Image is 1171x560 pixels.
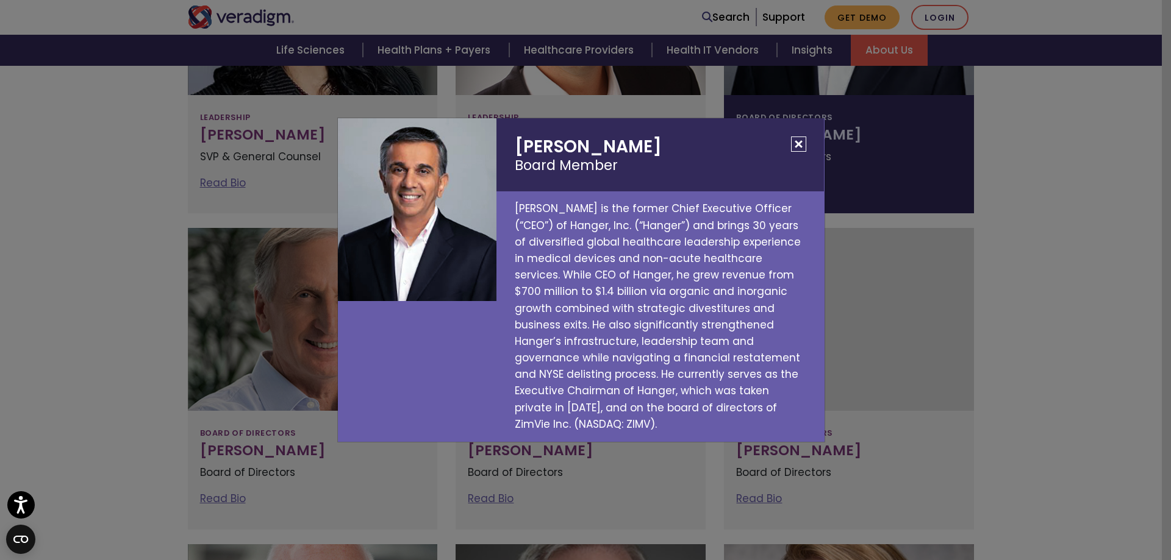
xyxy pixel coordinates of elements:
h2: [PERSON_NAME] [496,118,824,191]
button: Open CMP widget [6,525,35,554]
p: [PERSON_NAME] is the former Chief Executive Officer (“CEO”) of Hanger, Inc. (“Hanger”) and brings... [496,191,824,442]
button: Close [791,136,806,152]
small: Board Member [515,157,806,174]
iframe: Drift Chat Widget [937,472,1156,545]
